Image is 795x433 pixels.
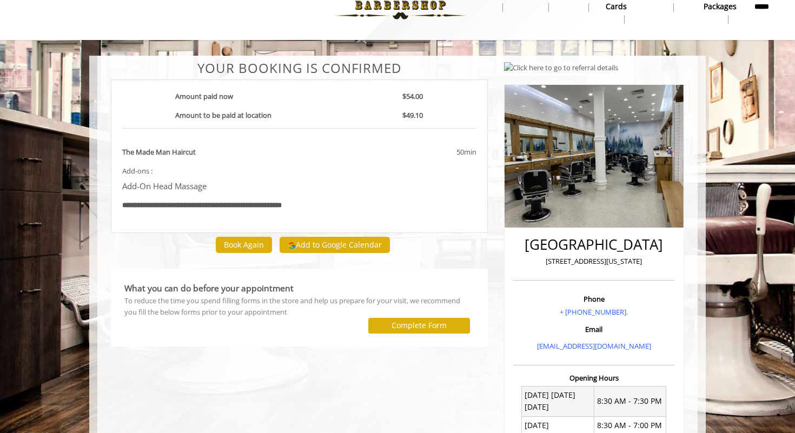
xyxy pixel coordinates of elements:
a: + [PHONE_NUMBER]. [560,307,628,317]
b: Amount to be paid at location [175,110,271,120]
button: Complete Form [368,318,470,334]
b: What you can do before your appointment [124,282,294,294]
h3: Opening Hours [513,374,674,382]
h3: Phone [516,295,672,303]
b: $49.10 [402,110,423,120]
button: Book Again [216,237,272,252]
center: Your Booking is confirmed [111,61,488,75]
p: Add-On Head Massage [122,179,353,192]
h3: Email [516,325,672,333]
td: [DATE] [DATE] [DATE] [522,386,594,416]
b: $54.00 [402,91,423,101]
h2: [GEOGRAPHIC_DATA] [516,237,672,252]
button: Add to Google Calendar [280,237,390,253]
div: To reduce the time you spend filling forms in the store and help us prepare for your visit, we re... [124,295,474,318]
b: The Made Man Haircut [122,146,196,158]
a: [EMAIL_ADDRESS][DOMAIN_NAME] [537,341,651,351]
img: Click here to go to referral details [504,62,618,74]
label: Complete Form [392,321,447,330]
b: Amount paid now [175,91,233,101]
span: Add-ons : [122,166,153,176]
td: 8:30 AM - 7:30 PM [594,386,666,416]
div: 50min [369,146,476,158]
p: [STREET_ADDRESS][US_STATE] [516,256,672,267]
